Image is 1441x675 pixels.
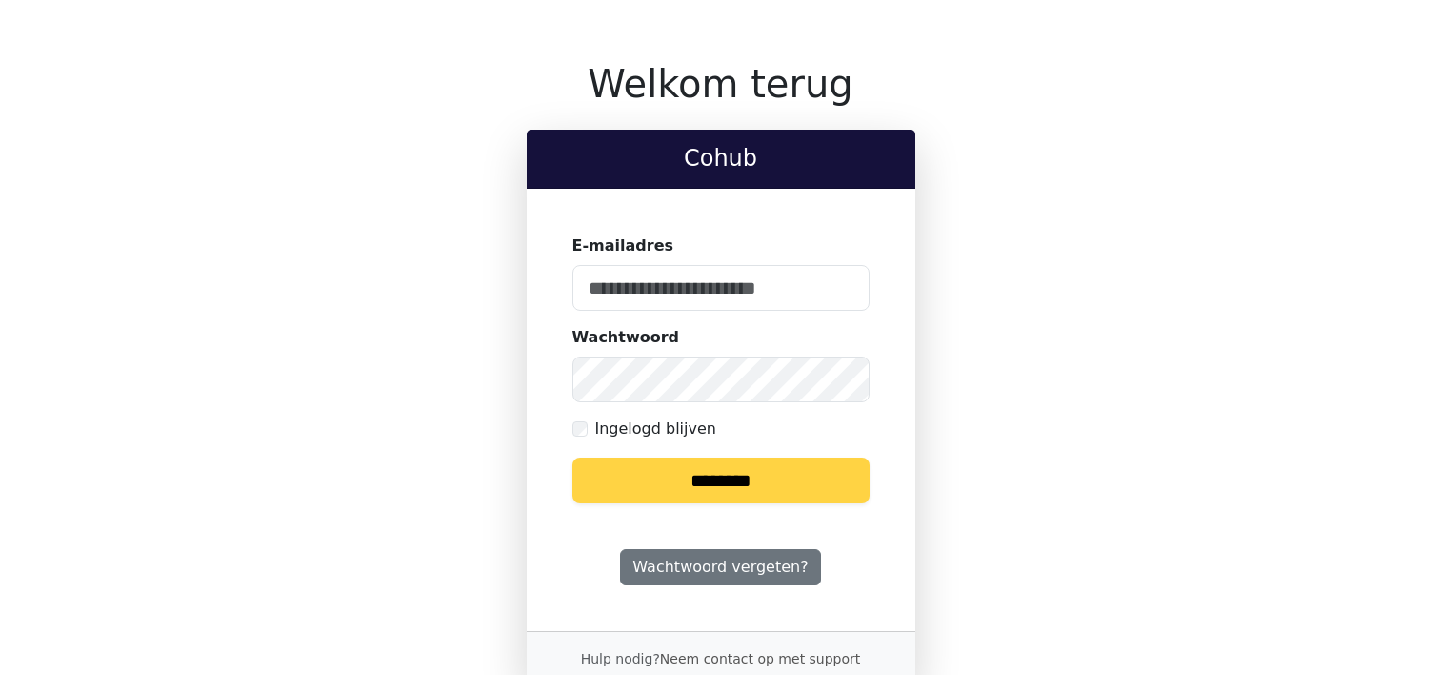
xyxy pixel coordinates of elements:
label: E-mailadres [572,235,674,257]
h2: Cohub [542,145,900,173]
label: Wachtwoord [572,326,680,349]
label: Ingelogd blijven [595,418,716,440]
a: Neem contact op met support [660,651,860,666]
a: Wachtwoord vergeten? [620,549,820,585]
small: Hulp nodig? [581,651,861,666]
h1: Welkom terug [527,61,915,107]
